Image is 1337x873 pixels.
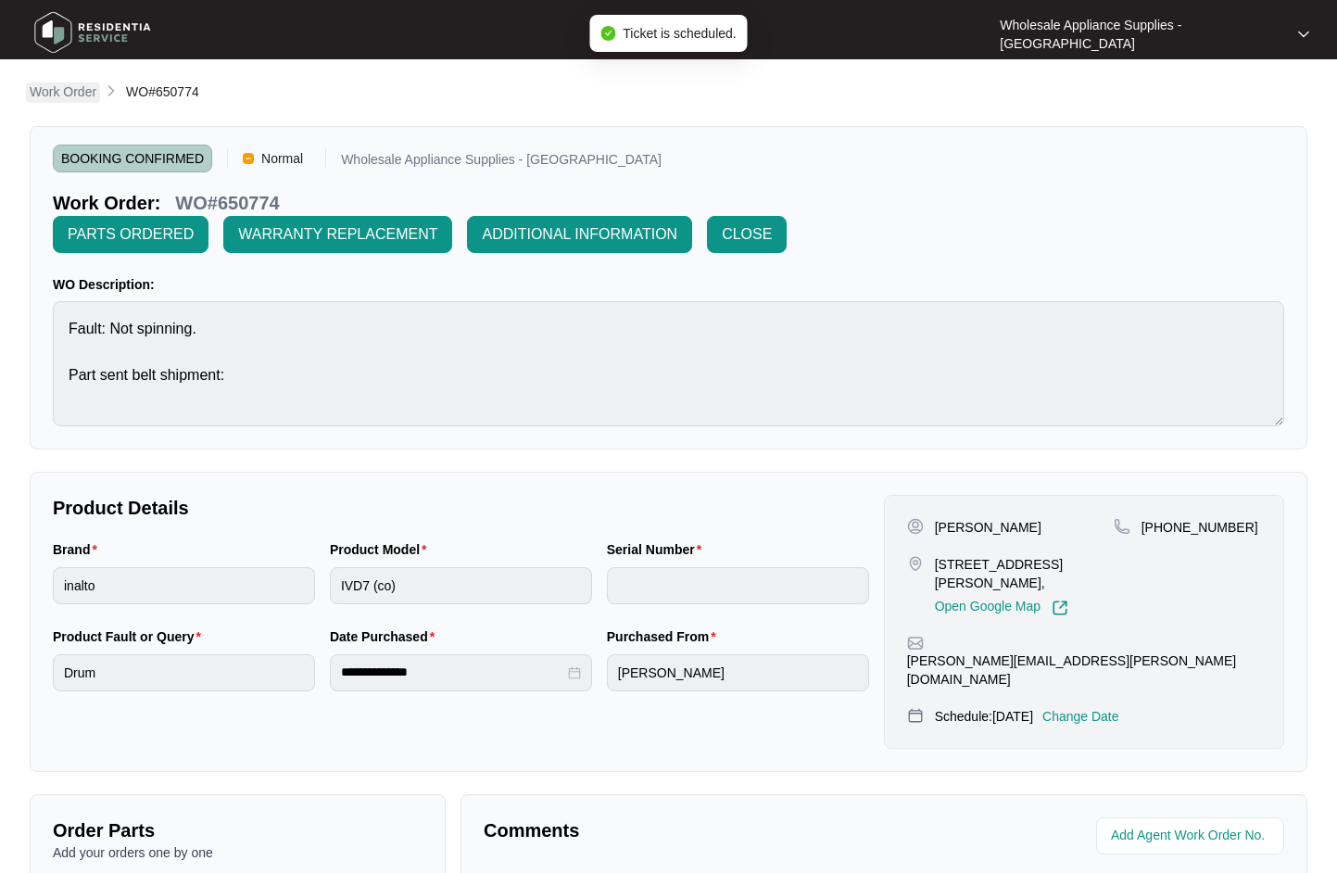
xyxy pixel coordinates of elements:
p: Product Details [53,495,869,521]
img: dropdown arrow [1298,30,1309,39]
span: WARRANTY REPLACEMENT [238,223,437,246]
p: [PHONE_NUMBER] [1141,518,1258,537]
a: Open Google Map [935,600,1068,616]
img: chevron-right [104,83,119,98]
p: Work Order: [53,190,160,216]
label: Product Fault or Query [53,627,208,646]
img: Link-External [1052,600,1068,616]
p: WO Description: [53,275,1284,294]
p: Work Order [30,82,96,101]
input: Product Model [330,567,592,604]
p: Schedule: [DATE] [935,707,1033,726]
label: Purchased From [607,627,724,646]
p: Wholesale Appliance Supplies - [GEOGRAPHIC_DATA] [1000,16,1281,53]
img: map-pin [907,635,924,652]
label: Product Model [330,540,435,559]
span: ADDITIONAL INFORMATION [482,223,677,246]
label: Serial Number [607,540,709,559]
span: Normal [254,145,310,172]
input: Serial Number [607,567,869,604]
img: user-pin [907,518,924,535]
label: Brand [53,540,105,559]
p: Comments [484,817,871,843]
span: check-circle [600,26,615,41]
button: WARRANTY REPLACEMENT [223,216,452,253]
label: Date Purchased [330,627,442,646]
button: ADDITIONAL INFORMATION [467,216,692,253]
img: Vercel Logo [243,153,254,164]
img: map-pin [907,555,924,572]
input: Purchased From [607,654,869,691]
input: Brand [53,567,315,604]
p: [PERSON_NAME] [935,518,1041,537]
span: BOOKING CONFIRMED [53,145,212,172]
span: Ticket is scheduled. [623,26,736,41]
p: [PERSON_NAME][EMAIL_ADDRESS][PERSON_NAME][DOMAIN_NAME] [907,652,1261,689]
p: Add your orders one by one [53,843,423,862]
img: map-pin [907,707,924,724]
p: [STREET_ADDRESS][PERSON_NAME], [935,555,1114,592]
button: CLOSE [707,216,787,253]
span: WO#650774 [126,84,199,99]
input: Date Purchased [341,663,564,682]
input: Product Fault or Query [53,654,315,691]
button: PARTS ORDERED [53,216,208,253]
p: Wholesale Appliance Supplies - [GEOGRAPHIC_DATA] [341,153,662,172]
a: Work Order [26,82,100,103]
p: Order Parts [53,817,423,843]
p: Change Date [1042,707,1119,726]
img: map-pin [1114,518,1130,535]
p: WO#650774 [175,190,279,216]
img: residentia service logo [28,5,158,60]
textarea: Fault: Not spinning. Part sent belt shipment: [53,301,1284,426]
input: Add Agent Work Order No. [1111,825,1273,847]
span: PARTS ORDERED [68,223,194,246]
span: CLOSE [722,223,772,246]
